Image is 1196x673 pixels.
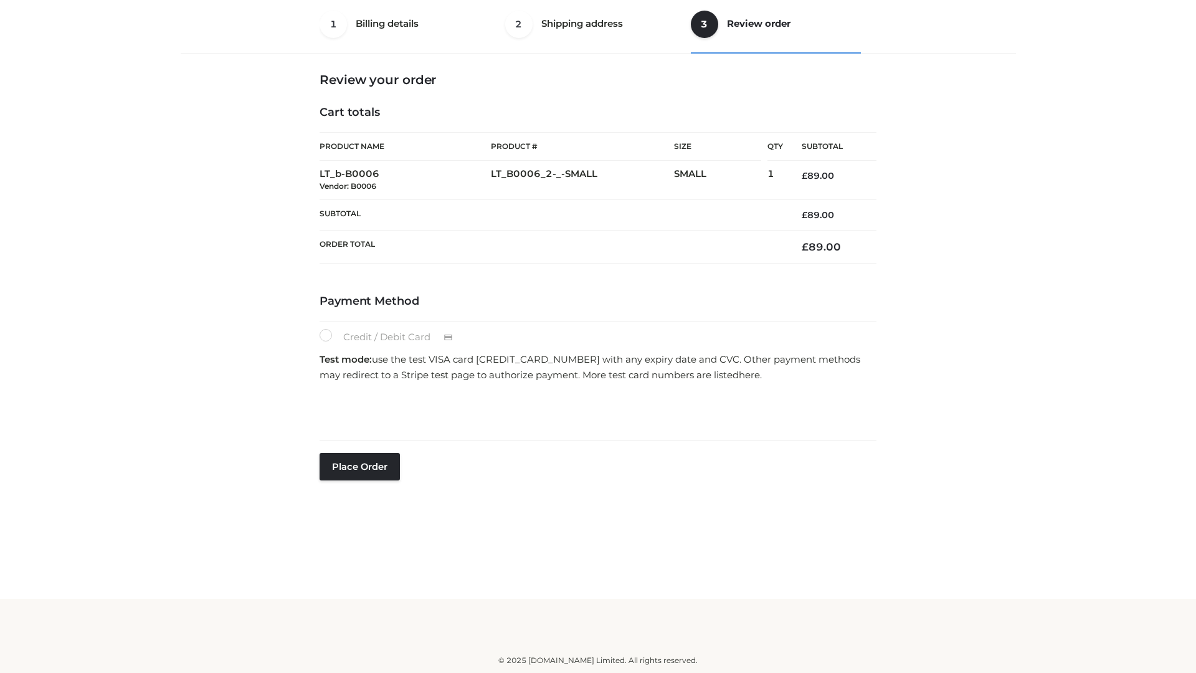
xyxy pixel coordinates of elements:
th: Subtotal [783,133,876,161]
span: £ [802,209,807,221]
iframe: Secure payment input frame [317,387,874,432]
span: £ [802,170,807,181]
h3: Review your order [320,72,876,87]
h4: Cart totals [320,106,876,120]
h4: Payment Method [320,295,876,308]
th: Order Total [320,231,783,264]
td: LT_b-B0006 [320,161,491,200]
th: Product Name [320,132,491,161]
button: Place order [320,453,400,480]
bdi: 89.00 [802,170,834,181]
td: LT_B0006_2-_-SMALL [491,161,674,200]
bdi: 89.00 [802,209,834,221]
p: use the test VISA card [CREDIT_CARD_NUMBER] with any expiry date and CVC. Other payment methods m... [320,351,876,383]
th: Qty [767,132,783,161]
strong: Test mode: [320,353,372,365]
th: Product # [491,132,674,161]
label: Credit / Debit Card [320,329,466,345]
td: 1 [767,161,783,200]
div: © 2025 [DOMAIN_NAME] Limited. All rights reserved. [185,654,1011,667]
span: £ [802,241,809,253]
bdi: 89.00 [802,241,841,253]
a: here [739,369,760,381]
small: Vendor: B0006 [320,181,376,191]
th: Subtotal [320,199,783,230]
td: SMALL [674,161,767,200]
img: Credit / Debit Card [437,330,460,345]
th: Size [674,133,761,161]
